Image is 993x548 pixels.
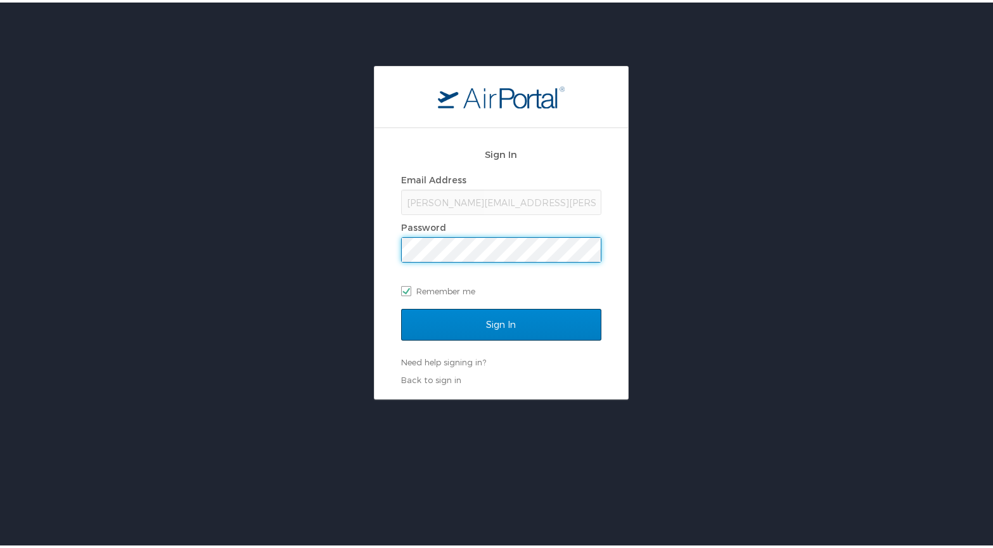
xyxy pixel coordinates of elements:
[401,172,466,183] label: Email Address
[438,83,565,106] img: logo
[401,219,446,230] label: Password
[401,372,461,382] a: Back to sign in
[401,355,486,365] a: Need help signing in?
[401,279,601,298] label: Remember me
[401,145,601,159] h2: Sign In
[401,306,601,338] input: Sign In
